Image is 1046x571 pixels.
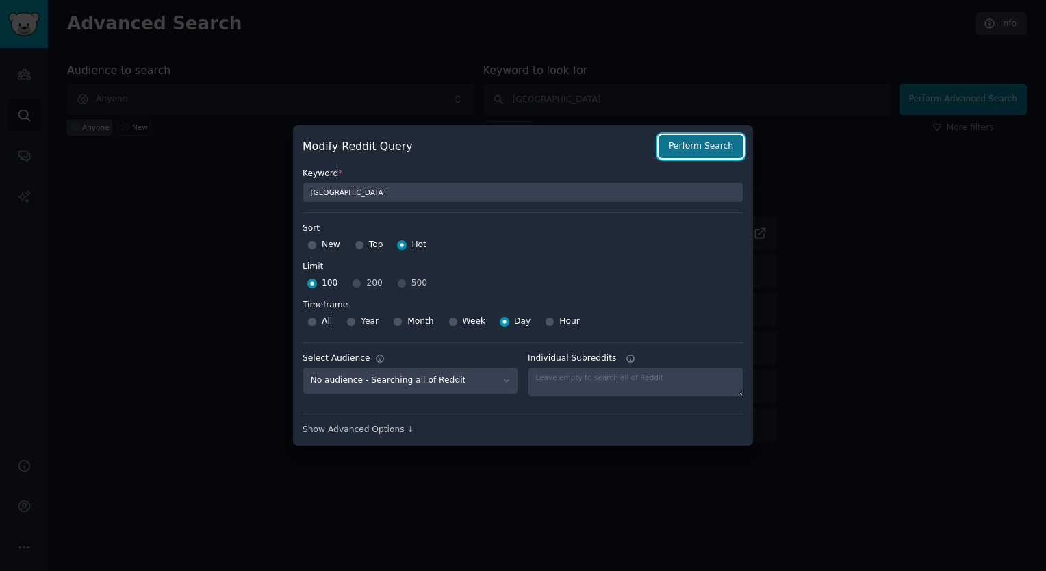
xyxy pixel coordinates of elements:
input: Keyword to search on Reddit [303,182,743,203]
div: Select Audience [303,353,370,365]
span: Month [407,316,433,328]
h2: Modify Reddit Query [303,138,651,155]
span: Top [369,239,383,251]
span: Day [514,316,531,328]
span: New [322,239,340,251]
div: Show Advanced Options ↓ [303,424,743,436]
button: Perform Search [659,135,743,158]
span: Week [463,316,486,328]
div: Limit [303,261,323,273]
span: Hour [559,316,580,328]
label: Keyword [303,168,743,180]
span: 100 [322,277,337,290]
label: Timeframe [303,294,743,312]
span: All [322,316,332,328]
label: Sort [303,223,743,235]
span: Hot [411,239,426,251]
span: Year [361,316,379,328]
label: Individual Subreddits [528,353,743,365]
